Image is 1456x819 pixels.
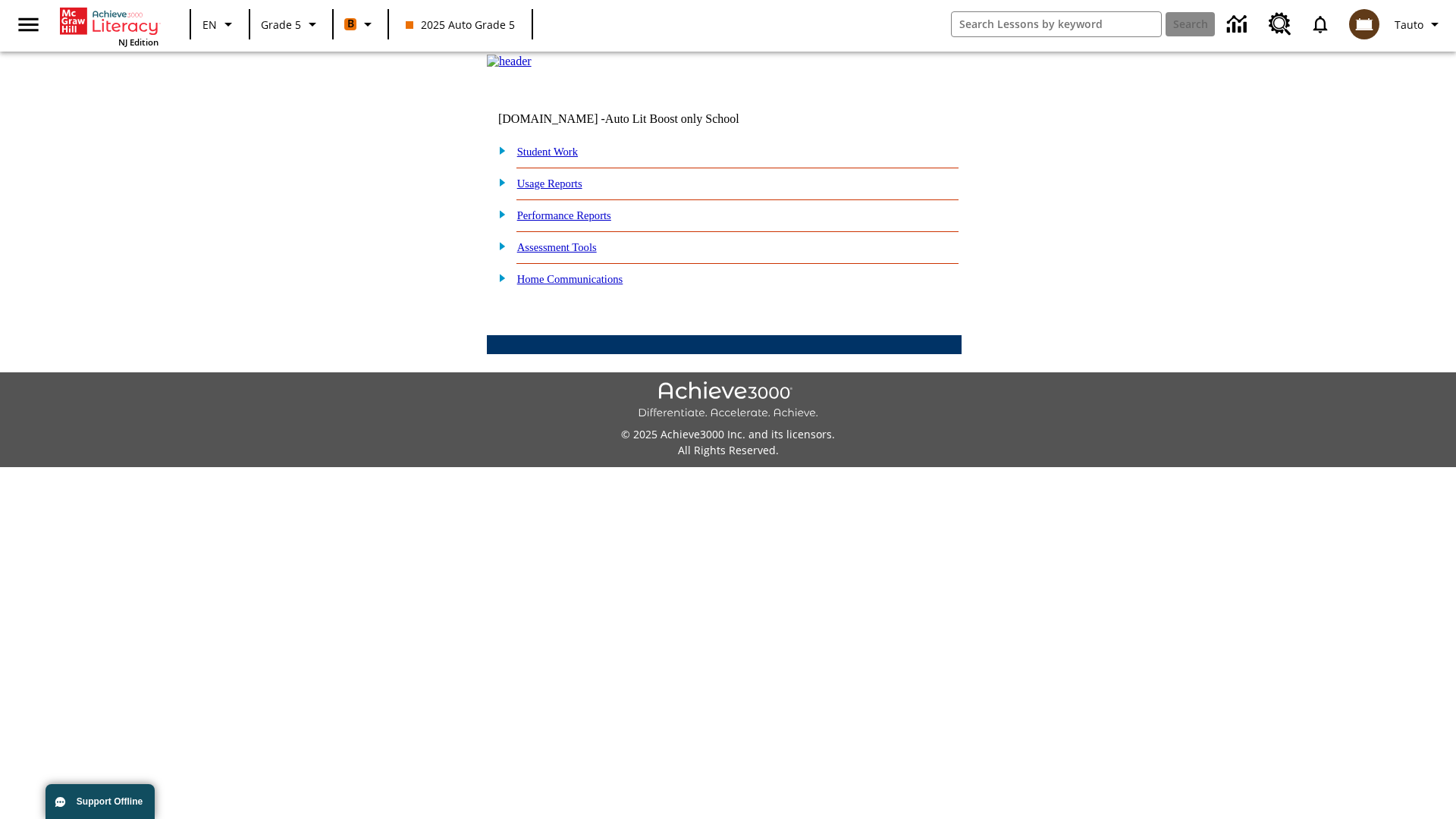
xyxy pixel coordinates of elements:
input: search field [952,12,1161,36]
div: Home [60,5,158,48]
button: Language: EN, Select a language [196,11,244,38]
a: Usage Reports [517,177,582,190]
span: B [347,14,354,33]
img: plus.gif [491,175,507,189]
a: Student Work [517,146,578,158]
button: Open side menu [6,2,51,47]
img: plus.gif [491,207,507,221]
span: NJ Edition [118,36,158,48]
span: Support Offline [77,796,143,807]
button: Grade: Grade 5, Select a grade [255,11,328,38]
img: Achieve3000 Differentiate Accelerate Achieve [638,381,818,420]
span: 2025 Auto Grade 5 [406,17,515,33]
button: Profile/Settings [1389,11,1450,38]
button: Boost Class color is orange. Change class color [338,11,383,38]
button: Select a new avatar [1340,5,1389,44]
img: plus.gif [491,271,507,284]
a: Performance Reports [517,209,611,221]
span: Tauto [1395,17,1423,33]
span: Grade 5 [261,17,301,33]
a: Resource Center, Will open in new tab [1260,4,1301,45]
a: Home Communications [517,273,623,285]
img: plus.gif [491,143,507,157]
nobr: Auto Lit Boost only School [605,112,739,125]
button: Support Offline [45,784,155,819]
img: avatar image [1349,9,1379,39]
a: Data Center [1218,4,1260,45]
a: Notifications [1301,5,1340,44]
img: header [487,55,532,68]
span: EN [202,17,217,33]
img: plus.gif [491,239,507,253]
td: [DOMAIN_NAME] - [498,112,777,126]
a: Assessment Tools [517,241,597,253]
